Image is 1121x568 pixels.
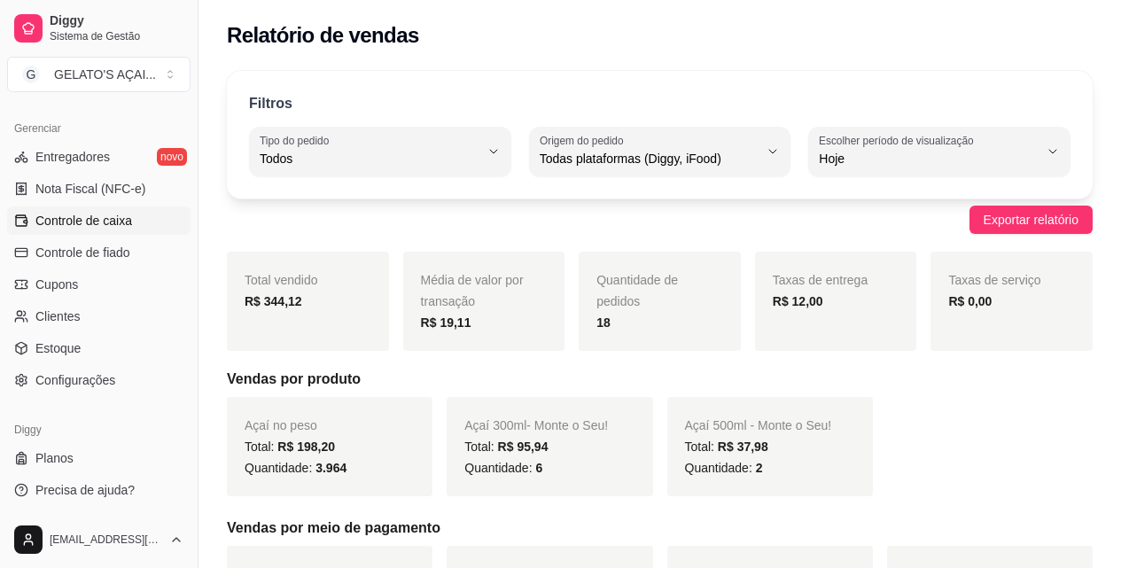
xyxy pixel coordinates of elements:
[245,418,317,432] span: Açaí no peso
[685,418,832,432] span: Açaí 500ml - Monte o Seu!
[535,461,542,475] span: 6
[249,93,292,114] p: Filtros
[718,440,768,454] span: R$ 37,98
[227,21,419,50] h2: Relatório de vendas
[50,13,183,29] span: Diggy
[35,339,81,357] span: Estoque
[35,481,135,499] span: Precisa de ajuda?
[227,517,1093,539] h5: Vendas por meio de pagamento
[35,276,78,293] span: Cupons
[245,461,346,475] span: Quantidade:
[421,273,524,308] span: Média de valor por transação
[315,461,346,475] span: 3.964
[249,127,511,176] button: Tipo do pedidoTodos
[50,533,162,547] span: [EMAIL_ADDRESS][DOMAIN_NAME]
[773,294,823,308] strong: R$ 12,00
[540,150,759,167] span: Todas plataformas (Diggy, iFood)
[7,270,191,299] a: Cupons
[35,449,74,467] span: Planos
[277,440,335,454] span: R$ 198,20
[984,210,1078,230] span: Exportar relatório
[7,57,191,92] button: Select a team
[464,418,608,432] span: Açaí 300ml- Monte o Seu!
[35,307,81,325] span: Clientes
[540,133,629,148] label: Origem do pedido
[685,461,763,475] span: Quantidade:
[7,143,191,171] a: Entregadoresnovo
[7,416,191,444] div: Diggy
[685,440,768,454] span: Total:
[227,369,1093,390] h5: Vendas por produto
[7,302,191,331] a: Clientes
[245,440,335,454] span: Total:
[948,273,1040,287] span: Taxas de serviço
[756,461,763,475] span: 2
[35,148,110,166] span: Entregadores
[819,150,1039,167] span: Hoje
[35,212,132,230] span: Controle de caixa
[50,29,183,43] span: Sistema de Gestão
[421,315,471,330] strong: R$ 19,11
[7,444,191,472] a: Planos
[245,294,302,308] strong: R$ 344,12
[7,206,191,235] a: Controle de caixa
[7,7,191,50] a: DiggySistema de Gestão
[7,175,191,203] a: Nota Fiscal (NFC-e)
[464,440,548,454] span: Total:
[260,133,335,148] label: Tipo do pedido
[54,66,156,83] div: GELATO'S AÇAI ...
[464,461,542,475] span: Quantidade:
[7,334,191,362] a: Estoque
[7,114,191,143] div: Gerenciar
[7,518,191,561] button: [EMAIL_ADDRESS][DOMAIN_NAME]
[35,244,130,261] span: Controle de fiado
[498,440,549,454] span: R$ 95,94
[808,127,1070,176] button: Escolher período de visualizaçãoHoje
[22,66,40,83] span: G
[7,476,191,504] a: Precisa de ajuda?
[596,273,678,308] span: Quantidade de pedidos
[969,206,1093,234] button: Exportar relatório
[35,180,145,198] span: Nota Fiscal (NFC-e)
[819,133,979,148] label: Escolher período de visualização
[529,127,791,176] button: Origem do pedidoTodas plataformas (Diggy, iFood)
[7,366,191,394] a: Configurações
[773,273,868,287] span: Taxas de entrega
[35,371,115,389] span: Configurações
[7,238,191,267] a: Controle de fiado
[596,315,611,330] strong: 18
[260,150,479,167] span: Todos
[245,273,318,287] span: Total vendido
[948,294,992,308] strong: R$ 0,00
